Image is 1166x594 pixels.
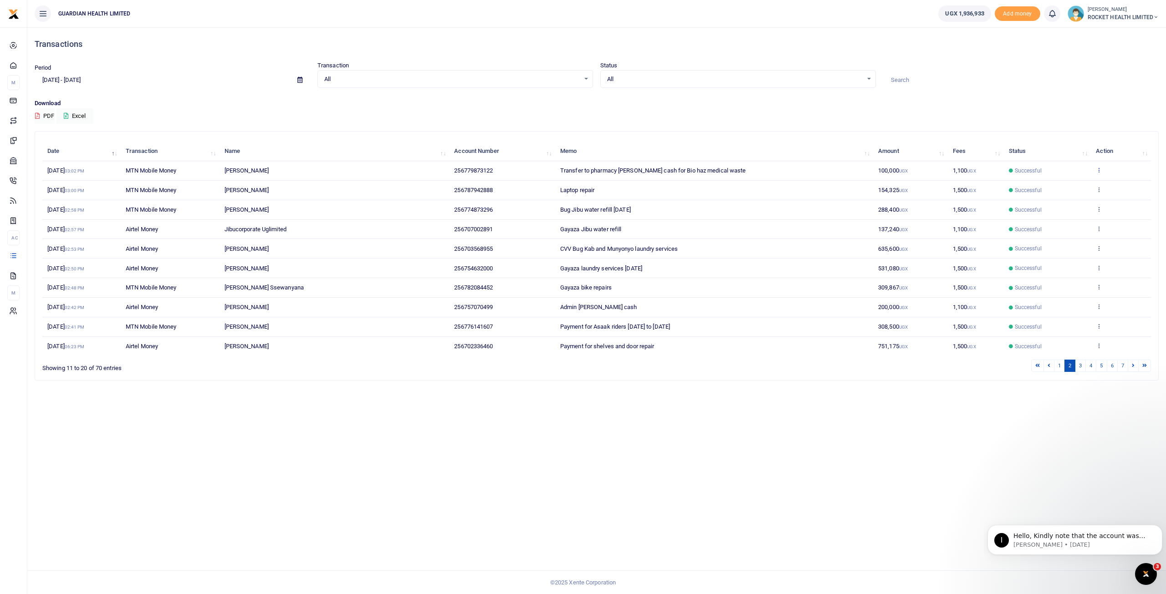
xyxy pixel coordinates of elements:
button: Excel [56,108,93,124]
small: UGX [967,227,976,232]
li: Toup your wallet [995,6,1040,21]
span: Successful [1015,225,1042,234]
span: Transfer to pharmacy [PERSON_NAME] cash for Bio haz medical waste [560,167,746,174]
span: Airtel Money [126,343,158,350]
span: [DATE] [47,284,84,291]
a: 5 [1096,360,1107,372]
small: 02:48 PM [65,285,85,290]
span: 1,100 [953,167,976,174]
th: Memo: activate to sort column ascending [555,142,873,161]
a: Add money [995,10,1040,16]
span: 256757070499 [454,304,493,310]
span: 256774873296 [454,206,493,213]
li: M [7,285,20,300]
span: [PERSON_NAME] [225,167,269,174]
a: 3 [1075,360,1086,372]
span: [DATE] [47,206,84,213]
span: [DATE] [47,226,84,233]
iframe: Intercom live chat [1135,563,1157,585]
span: Gayaza laundry services [DATE] [560,265,642,272]
span: Payment for Asaak riders [DATE] to [DATE] [560,323,670,330]
p: Download [35,99,1159,108]
th: Account Number: activate to sort column ascending [449,142,555,161]
span: 1,100 [953,304,976,310]
span: [DATE] [47,343,84,350]
small: UGX [899,344,908,349]
span: Airtel Money [126,304,158,310]
span: 308,500 [878,323,908,330]
span: [DATE] [47,304,84,310]
span: Successful [1015,303,1042,311]
span: MTN Mobile Money [126,284,177,291]
span: Successful [1015,244,1042,253]
small: 03:00 PM [65,188,85,193]
span: Successful [1015,167,1042,175]
small: UGX [899,188,908,193]
li: Wallet ballance [935,5,994,22]
span: 256707002891 [454,226,493,233]
span: 1,500 [953,323,976,330]
span: [DATE] [47,167,84,174]
h4: Transactions [35,39,1159,49]
small: UGX [899,247,908,252]
span: [PERSON_NAME] [225,304,269,310]
th: Amount: activate to sort column ascending [873,142,948,161]
button: PDF [35,108,55,124]
input: Search [883,72,1159,88]
span: ROCKET HEALTH LIMITED [1088,13,1159,21]
span: Airtel Money [126,226,158,233]
span: Gayaza bike repairs [560,284,612,291]
span: 3 [1154,563,1161,570]
span: 137,240 [878,226,908,233]
span: GUARDIAN HEALTH LIMITED [55,10,134,18]
small: 02:42 PM [65,305,85,310]
small: UGX [899,285,908,290]
small: UGX [899,208,908,213]
label: Status [600,61,618,70]
span: 531,080 [878,265,908,272]
small: UGX [967,188,976,193]
span: 1,100 [953,226,976,233]
li: M [7,75,20,90]
small: UGX [899,168,908,173]
span: MTN Mobile Money [126,167,177,174]
small: UGX [899,266,908,271]
label: Transaction [317,61,349,70]
small: UGX [967,285,976,290]
input: select period [35,72,290,88]
span: 309,867 [878,284,908,291]
span: 154,325 [878,187,908,193]
span: [DATE] [47,265,84,272]
span: Successful [1015,206,1042,214]
span: 288,400 [878,206,908,213]
small: [PERSON_NAME] [1088,6,1159,14]
span: [PERSON_NAME] [225,206,269,213]
small: UGX [967,247,976,252]
span: UGX 1,936,933 [945,9,984,18]
small: UGX [967,208,976,213]
span: [PERSON_NAME] [225,265,269,272]
span: 751,175 [878,343,908,350]
span: Successful [1015,264,1042,272]
small: 03:02 PM [65,168,85,173]
span: Airtel Money [126,265,158,272]
small: 06:23 PM [65,344,85,349]
span: Laptop repair [560,187,594,193]
a: 7 [1117,360,1128,372]
span: 256754632000 [454,265,493,272]
span: [DATE] [47,245,84,252]
span: 256779873122 [454,167,493,174]
span: Add money [995,6,1040,21]
span: 256776141607 [454,323,493,330]
span: 256703568955 [454,245,493,252]
li: Ac [7,230,20,245]
small: UGX [967,325,976,330]
th: Action: activate to sort column ascending [1091,142,1151,161]
img: logo-small [8,9,19,20]
small: UGX [967,344,976,349]
span: [DATE] [47,187,84,193]
span: CVV Bug Kab and Munyonyo laundry services [560,245,678,252]
span: Bug Jibu water refill [DATE] [560,206,631,213]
